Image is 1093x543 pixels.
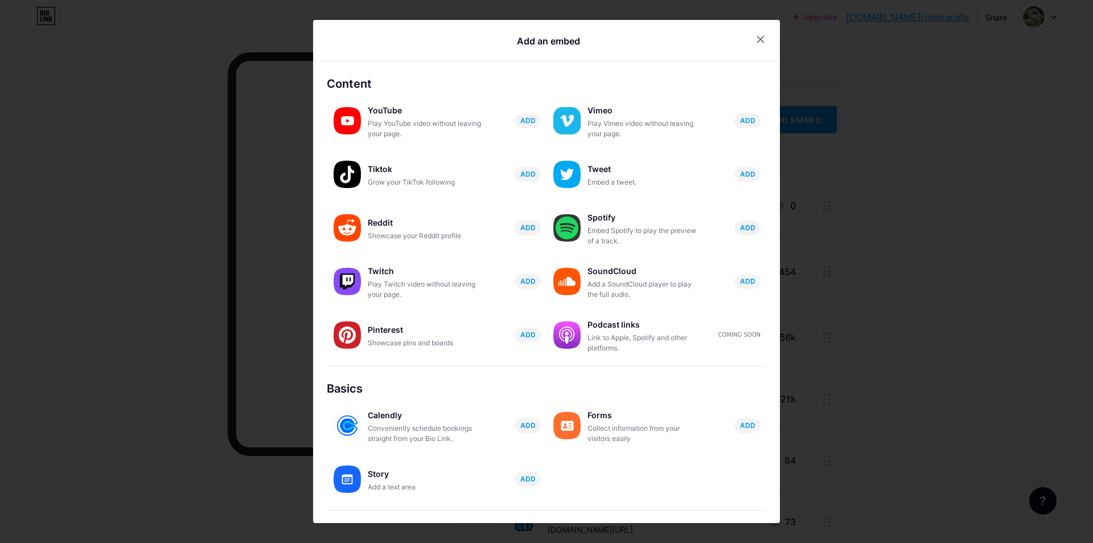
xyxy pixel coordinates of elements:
span: ADD [520,420,536,430]
span: ADD [520,223,536,232]
button: ADD [515,274,541,289]
div: Showcase your Reddit profile [368,231,482,241]
img: tiktok [334,161,361,188]
img: forms [553,412,581,439]
img: soundcloud [553,268,581,295]
div: Reddit [368,215,482,231]
div: Play Twitch video without leaving your page. [368,279,482,300]
span: ADD [520,116,536,125]
div: Add a SoundCloud player to play the full audio. [587,279,701,300]
div: Play YouTube video without leaving your page. [368,119,482,139]
img: reddit [334,214,361,242]
span: ADD [740,276,755,286]
button: ADD [515,472,541,487]
div: Add a text area [368,482,482,492]
button: ADD [515,167,541,182]
span: ADD [520,330,536,340]
button: ADD [734,418,761,433]
div: Embed Spotify to play the preview of a track. [587,226,701,246]
span: ADD [740,420,755,430]
div: Tiktok [368,161,482,177]
div: Basics [327,380,766,397]
div: Podcast links [587,317,701,333]
button: ADD [515,418,541,433]
button: ADD [515,221,541,235]
div: Vimeo [587,103,701,119]
img: youtube [334,107,361,134]
div: Link to Apple, Spotify and other platforms. [587,333,701,353]
div: Conveniently schedule bookings straight from your Bio Link. [368,423,482,444]
img: twitch [334,268,361,295]
span: ADD [520,276,536,286]
div: Embed a tweet. [587,177,701,187]
span: ADD [740,116,755,125]
div: Twitch [368,263,482,279]
div: Coming soon [718,330,761,339]
div: Content [327,75,766,92]
button: ADD [515,328,541,342]
div: Grow your TikTok following [368,177,482,187]
div: Story [368,466,482,482]
img: twitter [553,161,581,188]
div: Tweet [587,161,701,177]
button: ADD [515,113,541,128]
div: Calendly [368,407,482,423]
div: Spotify [587,210,701,226]
img: vimeo [553,107,581,134]
span: ADD [520,474,536,484]
div: Collect information from your visitors easily [587,423,701,444]
div: Add an embed [517,34,580,48]
div: Forms [587,407,701,423]
div: Play Vimeo video without leaving your page. [587,119,701,139]
span: ADD [520,169,536,179]
span: ADD [740,223,755,232]
img: story [334,466,361,493]
button: ADD [734,274,761,289]
img: pinterest [334,321,361,349]
button: ADD [734,113,761,128]
div: Showcase pins and boards [368,338,482,348]
div: YouTube [368,103,482,119]
img: spotify [553,214,581,242]
div: Pinterest [368,322,482,338]
div: SoundCloud [587,263,701,279]
img: calendly [334,412,361,439]
img: podcastlinks [553,321,581,349]
span: ADD [740,169,755,179]
button: ADD [734,167,761,182]
button: ADD [734,221,761,235]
